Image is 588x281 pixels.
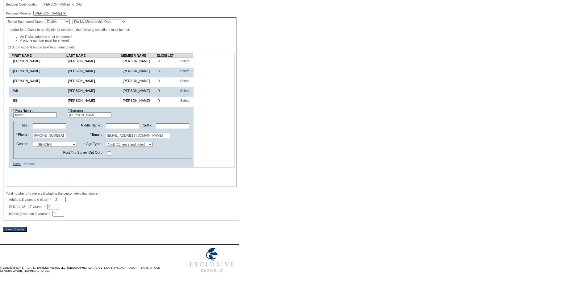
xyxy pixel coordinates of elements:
td: [PERSON_NAME] [12,77,67,84]
a: TERMS OF USE [139,266,160,269]
span: Principal Member: [6,11,32,15]
td: [PERSON_NAME] [121,87,157,94]
td: Y [156,58,177,65]
input: Save Changes [3,227,27,232]
td: [PERSON_NAME] [66,77,121,84]
a: Select [180,79,190,83]
img: Exclusive Resorts [184,245,239,275]
td: [PERSON_NAME] [66,58,121,65]
td: * Age Type : [79,140,103,148]
td: [PERSON_NAME] [121,68,157,74]
td: [PERSON_NAME] [12,68,67,74]
li: A phone number must be entered [20,39,235,42]
td: * First Name : [12,107,67,119]
a: Select [180,99,190,102]
td: [PERSON_NAME] [66,97,121,104]
td: [PERSON_NAME] [121,97,157,104]
a: Select [180,89,190,93]
td: Y [156,77,177,84]
td: * Email : [79,131,103,140]
span: [PERSON_NAME], K, Q/Q [43,2,81,6]
td: MEMBER NAME [121,54,157,58]
td: LAST NAME [66,54,121,58]
td: ELIGIBLE? [156,54,177,58]
li: An E-Mail address must be entered [20,35,235,39]
td: Y [156,87,177,94]
span: Infants (less than 2 years): * [9,212,52,216]
td: Suffix: [141,122,154,130]
td: Middle Name : [79,122,103,130]
a: Select [180,59,190,63]
a: Select [180,69,190,73]
span: Adults (18 years and older): * [9,198,54,201]
td: [PERSON_NAME] [121,77,157,84]
span: Children (2 - 17 years): * [9,205,47,209]
td: [PERSON_NAME] [66,87,121,94]
td: Title : [14,122,31,130]
td: [PERSON_NAME] [12,58,67,65]
td: [PERSON_NAME] [121,58,157,65]
div: Total number of travelers (including the person identified above) [6,192,236,195]
td: Y [156,97,177,104]
td: Will [12,87,67,94]
td: [PERSON_NAME] [66,68,121,74]
td: * Surname : [66,107,121,119]
td: Bill [12,97,67,104]
span: Bedding Configuration: [6,2,42,6]
a: PRIVACY POLICY [114,266,137,269]
td: Gender : [14,140,31,148]
td: Y [156,68,177,74]
td: FIRST NAME [12,54,67,58]
td: Post-Trip Survey Opt-Out : [14,149,104,158]
a: Cancel [24,162,35,166]
td: * Phone : [14,131,31,140]
div: Select Sponsored Guest : In order for a Guest to be eligible for selection, the following conditi... [6,17,236,187]
a: Save [13,162,21,166]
